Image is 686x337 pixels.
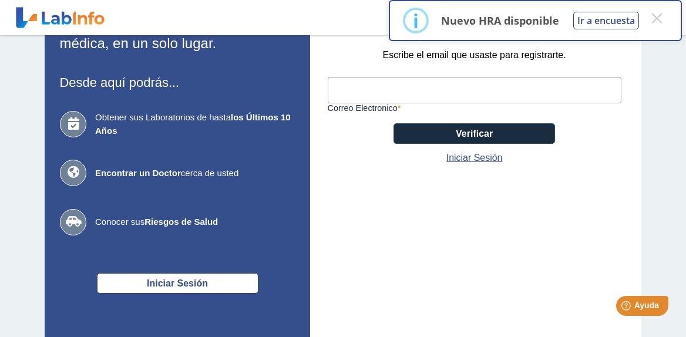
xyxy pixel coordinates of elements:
span: cerca de usted [95,167,295,180]
button: Close this dialog [646,8,667,29]
label: Correo Electronico [328,103,621,113]
a: Iniciar Sesión [446,151,503,165]
iframe: Help widget launcher [581,291,673,324]
button: Ir a encuesta [573,12,639,29]
h3: Desde aquí podrás... [59,75,295,90]
div: i [413,10,419,31]
span: Obtener sus Laboratorios de hasta [95,111,295,137]
span: Conocer sus [95,215,295,229]
b: Encontrar un Doctor [95,168,181,178]
button: Iniciar Sesión [97,273,258,294]
b: los Últimos 10 Años [95,112,291,136]
b: Riesgos de Salud [144,217,218,227]
p: Nuevo HRA disponible [441,14,559,28]
button: Verificar [394,123,555,144]
span: Escribe el email que usaste para registrarte. [383,48,566,62]
h2: Todas sus necesidades de atención médica, en un solo lugar. [59,18,295,52]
